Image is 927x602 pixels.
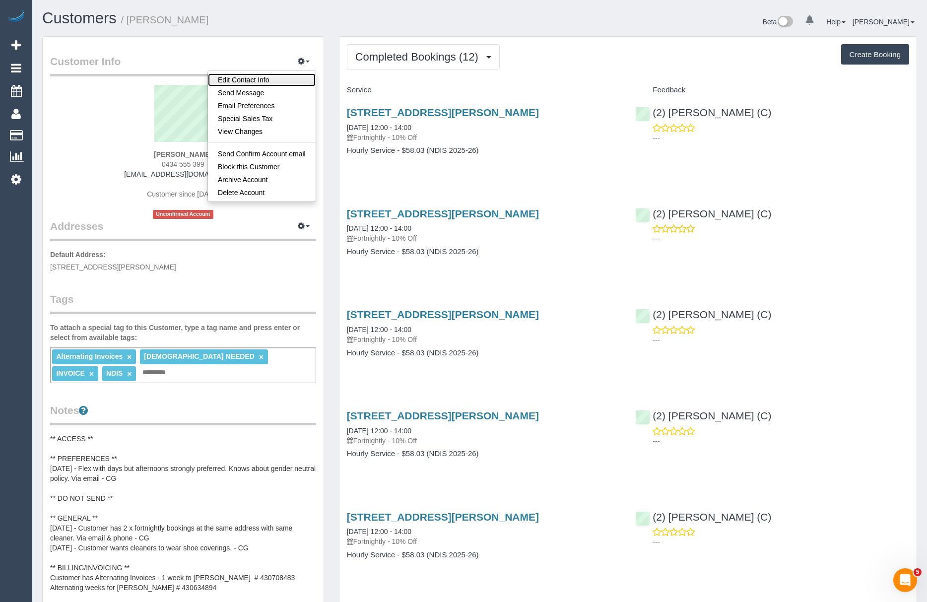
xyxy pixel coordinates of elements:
a: [STREET_ADDRESS][PERSON_NAME] [347,208,539,219]
a: (2) [PERSON_NAME] (C) [635,511,771,523]
span: 0434 555 399 [162,160,204,168]
img: New interface [777,16,793,29]
span: Customer since [DATE] [147,190,219,198]
a: [DATE] 12:00 - 14:00 [347,326,411,334]
a: Email Preferences [208,99,316,112]
h4: Service [347,86,621,94]
p: --- [653,133,909,143]
span: Unconfirmed Account [153,210,213,218]
span: [STREET_ADDRESS][PERSON_NAME] [50,263,176,271]
label: To attach a special tag to this Customer, type a tag name and press enter or select from availabl... [50,323,316,342]
h4: Hourly Service - $58.03 (NDIS 2025-26) [347,450,621,458]
a: [STREET_ADDRESS][PERSON_NAME] [347,309,539,320]
p: Fortnightly - 10% Off [347,536,621,546]
a: [DATE] 12:00 - 14:00 [347,528,411,535]
a: [DATE] 12:00 - 14:00 [347,124,411,132]
iframe: Intercom live chat [893,568,917,592]
a: [PERSON_NAME] [853,18,915,26]
p: Fortnightly - 10% Off [347,334,621,344]
a: [STREET_ADDRESS][PERSON_NAME] [347,410,539,421]
h4: Hourly Service - $58.03 (NDIS 2025-26) [347,248,621,256]
h4: Hourly Service - $58.03 (NDIS 2025-26) [347,551,621,559]
a: × [89,370,94,378]
p: Fortnightly - 10% Off [347,233,621,243]
a: Delete Account [208,186,316,199]
span: 5 [914,568,922,576]
a: Customers [42,9,117,27]
p: Fortnightly - 10% Off [347,133,621,142]
button: Create Booking [841,44,909,65]
a: × [127,353,132,361]
button: Completed Bookings (12) [347,44,500,69]
small: / [PERSON_NAME] [121,14,209,25]
p: --- [653,234,909,244]
a: × [127,370,132,378]
legend: Customer Info [50,54,316,76]
h4: Hourly Service - $58.03 (NDIS 2025-26) [347,146,621,155]
legend: Tags [50,292,316,314]
a: [STREET_ADDRESS][PERSON_NAME] [347,511,539,523]
a: [EMAIL_ADDRESS][DOMAIN_NAME] [124,170,242,178]
p: --- [653,335,909,345]
span: Completed Bookings (12) [355,51,483,63]
legend: Notes [50,403,316,425]
a: [DATE] 12:00 - 14:00 [347,427,411,435]
a: × [259,353,264,361]
a: Special Sales Tax [208,112,316,125]
h4: Feedback [635,86,909,94]
h4: Hourly Service - $58.03 (NDIS 2025-26) [347,349,621,357]
span: [DEMOGRAPHIC_DATA] NEEDED [144,352,255,360]
span: NDIS [106,369,123,377]
a: Archive Account [208,173,316,186]
a: Send Confirm Account email [208,147,316,160]
span: Alternating Invoices [56,352,123,360]
a: (2) [PERSON_NAME] (C) [635,309,771,320]
a: View Changes [208,125,316,138]
strong: [PERSON_NAME] [154,150,212,158]
a: Help [826,18,846,26]
a: (2) [PERSON_NAME] (C) [635,208,771,219]
p: --- [653,537,909,547]
a: [STREET_ADDRESS][PERSON_NAME] [347,107,539,118]
a: Send Message [208,86,316,99]
a: Beta [763,18,794,26]
label: Default Address: [50,250,106,260]
p: --- [653,436,909,446]
a: Block this Customer [208,160,316,173]
a: Edit Contact Info [208,73,316,86]
a: (2) [PERSON_NAME] (C) [635,410,771,421]
a: (2) [PERSON_NAME] (C) [635,107,771,118]
img: Automaid Logo [6,10,26,24]
p: Fortnightly - 10% Off [347,436,621,446]
span: INVOICE [56,369,85,377]
a: [DATE] 12:00 - 14:00 [347,224,411,232]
